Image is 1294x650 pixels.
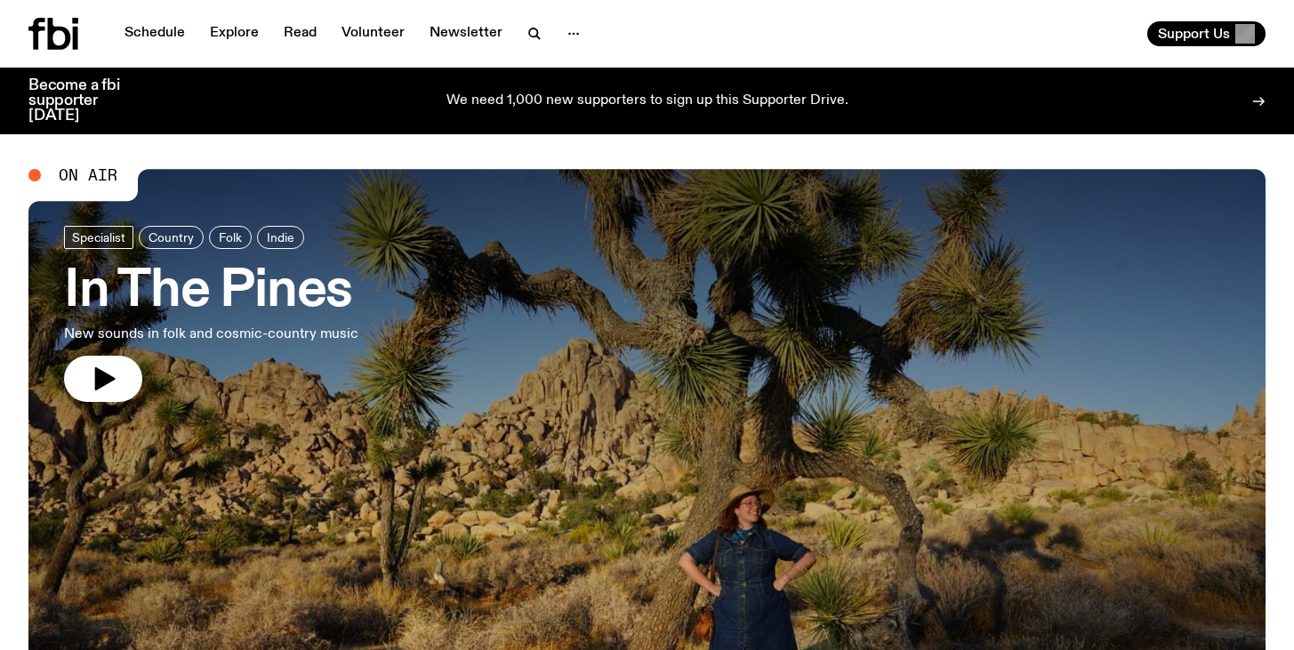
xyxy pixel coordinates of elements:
[446,93,848,109] p: We need 1,000 new supporters to sign up this Supporter Drive.
[209,226,252,249] a: Folk
[72,230,125,244] span: Specialist
[64,226,358,402] a: In The PinesNew sounds in folk and cosmic-country music
[28,78,142,124] h3: Become a fbi supporter [DATE]
[114,21,196,46] a: Schedule
[149,230,194,244] span: Country
[64,267,358,317] h3: In The Pines
[199,21,269,46] a: Explore
[257,226,304,249] a: Indie
[64,226,133,249] a: Specialist
[219,230,242,244] span: Folk
[1147,21,1266,46] button: Support Us
[419,21,513,46] a: Newsletter
[273,21,327,46] a: Read
[64,324,358,345] p: New sounds in folk and cosmic-country music
[59,167,117,183] span: On Air
[267,230,294,244] span: Indie
[331,21,415,46] a: Volunteer
[1158,26,1230,42] span: Support Us
[139,226,204,249] a: Country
